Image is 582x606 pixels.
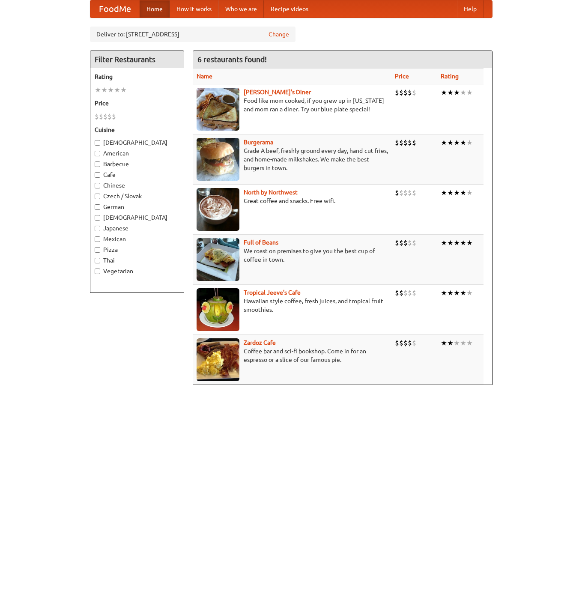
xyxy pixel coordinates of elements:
[95,183,100,188] input: Chinese
[403,338,408,348] li: $
[95,224,179,233] label: Japanese
[197,146,388,172] p: Grade A beef, freshly ground every day, hand-cut fries, and home-made milkshakes. We make the bes...
[412,288,416,298] li: $
[244,289,301,296] a: Tropical Jeeve's Cafe
[408,338,412,348] li: $
[95,236,100,242] input: Mexican
[395,188,399,197] li: $
[399,338,403,348] li: $
[170,0,218,18] a: How it works
[399,288,403,298] li: $
[269,30,289,39] a: Change
[460,338,466,348] li: ★
[395,138,399,147] li: $
[95,194,100,199] input: Czech / Slovak
[460,88,466,97] li: ★
[408,288,412,298] li: $
[403,188,408,197] li: $
[244,189,298,196] a: North by Northwest
[395,238,399,248] li: $
[457,0,484,18] a: Help
[95,85,101,95] li: ★
[197,247,388,264] p: We roast on premises to give you the best cup of coffee in town.
[399,238,403,248] li: $
[454,238,460,248] li: ★
[244,89,311,96] a: [PERSON_NAME]'s Diner
[447,338,454,348] li: ★
[441,288,447,298] li: ★
[441,338,447,348] li: ★
[197,297,388,314] p: Hawaiian style coffee, fresh juices, and tropical fruit smoothies.
[95,258,100,263] input: Thai
[244,339,276,346] b: Zardoz Cafe
[99,112,103,121] li: $
[107,85,114,95] li: ★
[460,188,466,197] li: ★
[447,138,454,147] li: ★
[454,88,460,97] li: ★
[197,288,239,331] img: jeeves.jpg
[395,288,399,298] li: $
[197,238,239,281] img: beans.jpg
[95,213,179,222] label: [DEMOGRAPHIC_DATA]
[95,161,100,167] input: Barbecue
[408,138,412,147] li: $
[466,188,473,197] li: ★
[441,88,447,97] li: ★
[95,192,179,200] label: Czech / Slovak
[95,149,179,158] label: American
[90,51,184,68] h4: Filter Restaurants
[408,188,412,197] li: $
[95,160,179,168] label: Barbecue
[244,139,273,146] b: Burgerama
[403,238,408,248] li: $
[447,238,454,248] li: ★
[197,73,212,80] a: Name
[95,172,100,178] input: Cafe
[454,288,460,298] li: ★
[103,112,107,121] li: $
[395,73,409,80] a: Price
[95,125,179,134] h5: Cuisine
[95,99,179,107] h5: Price
[197,197,388,205] p: Great coffee and snacks. Free wifi.
[197,96,388,113] p: Food like mom cooked, if you grew up in [US_STATE] and mom ran a diner. Try our blue plate special!
[412,138,416,147] li: $
[460,238,466,248] li: ★
[466,338,473,348] li: ★
[140,0,170,18] a: Home
[264,0,315,18] a: Recipe videos
[95,204,100,210] input: German
[95,245,179,254] label: Pizza
[403,88,408,97] li: $
[90,27,295,42] div: Deliver to: [STREET_ADDRESS]
[408,238,412,248] li: $
[107,112,112,121] li: $
[95,203,179,211] label: German
[95,269,100,274] input: Vegetarian
[95,72,179,81] h5: Rating
[95,215,100,221] input: [DEMOGRAPHIC_DATA]
[112,112,116,121] li: $
[114,85,120,95] li: ★
[95,267,179,275] label: Vegetarian
[454,338,460,348] li: ★
[441,138,447,147] li: ★
[95,112,99,121] li: $
[454,138,460,147] li: ★
[101,85,107,95] li: ★
[399,138,403,147] li: $
[466,88,473,97] li: ★
[403,138,408,147] li: $
[197,88,239,131] img: sallys.jpg
[197,188,239,231] img: north.jpg
[403,288,408,298] li: $
[95,226,100,231] input: Japanese
[244,239,278,246] a: Full of Beans
[441,238,447,248] li: ★
[95,247,100,253] input: Pizza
